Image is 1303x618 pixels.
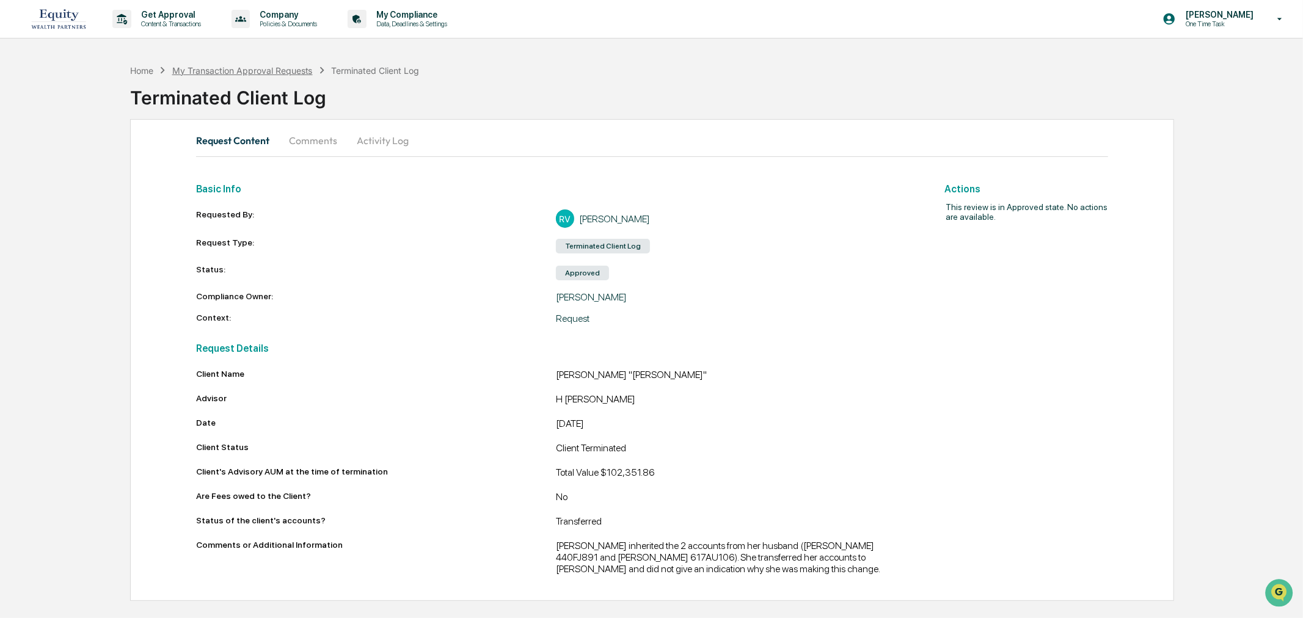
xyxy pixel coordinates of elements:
[130,77,1303,109] div: Terminated Client Log
[556,467,916,481] div: Total Value $102,351.86
[196,313,556,324] div: Context:
[208,97,222,112] button: Start new chat
[12,93,34,115] img: 1746055101610-c473b297-6a78-478c-a979-82029cc54cd1
[347,126,418,155] button: Activity Log
[196,238,556,255] div: Request Type:
[196,467,556,476] div: Client's Advisory AUM at the time of termination
[7,172,82,194] a: 🔎Data Lookup
[130,65,153,76] div: Home
[84,149,156,171] a: 🗄️Attestations
[556,209,574,228] div: RV
[12,26,222,45] p: How can we help?
[12,155,22,165] div: 🖐️
[556,266,609,280] div: Approved
[556,369,916,384] div: [PERSON_NAME] "[PERSON_NAME]"
[579,213,650,225] div: [PERSON_NAME]
[196,264,556,282] div: Status:
[7,149,84,171] a: 🖐️Preclearance
[556,442,916,457] div: Client Terminated
[556,313,916,324] div: Request
[101,154,151,166] span: Attestations
[196,183,916,195] h2: Basic Info
[196,491,556,501] div: Are Fees owed to the Client?
[196,209,556,228] div: Requested By:
[196,369,556,379] div: Client Name
[250,10,323,20] p: Company
[556,291,916,303] div: [PERSON_NAME]
[1176,20,1260,28] p: One Time Task
[196,442,556,452] div: Client Status
[556,393,916,408] div: H [PERSON_NAME]
[945,183,1108,195] h2: Actions
[89,155,98,165] div: 🗄️
[24,177,77,189] span: Data Lookup
[24,154,79,166] span: Preclearance
[196,540,556,570] div: Comments or Additional Information
[196,418,556,427] div: Date
[131,10,207,20] p: Get Approval
[196,126,1108,155] div: secondary tabs example
[556,491,916,506] div: No
[196,343,916,354] h2: Request Details
[32,56,202,68] input: Clear
[279,126,347,155] button: Comments
[42,106,155,115] div: We're available if you need us!
[1264,578,1297,611] iframe: Open customer support
[556,418,916,432] div: [DATE]
[250,20,323,28] p: Policies & Documents
[367,10,453,20] p: My Compliance
[196,126,279,155] button: Request Content
[196,515,556,525] div: Status of the client's accounts?
[1176,10,1260,20] p: [PERSON_NAME]
[172,65,313,76] div: My Transaction Approval Requests
[196,291,556,303] div: Compliance Owner:
[86,206,148,216] a: Powered byPylon
[122,207,148,216] span: Pylon
[29,5,88,32] img: logo
[556,540,916,575] div: [PERSON_NAME] inherited the 2 accounts from her husband ([PERSON_NAME] 440FJ891 and [PERSON_NAME]...
[916,202,1108,222] h2: This review is in Approved state. No actions are available.
[556,239,650,253] div: Terminated Client Log
[131,20,207,28] p: Content & Transactions
[331,65,419,76] div: Terminated Client Log
[42,93,200,106] div: Start new chat
[556,515,916,530] div: Transferred
[12,178,22,188] div: 🔎
[196,393,556,403] div: Advisor
[367,20,453,28] p: Data, Deadlines & Settings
